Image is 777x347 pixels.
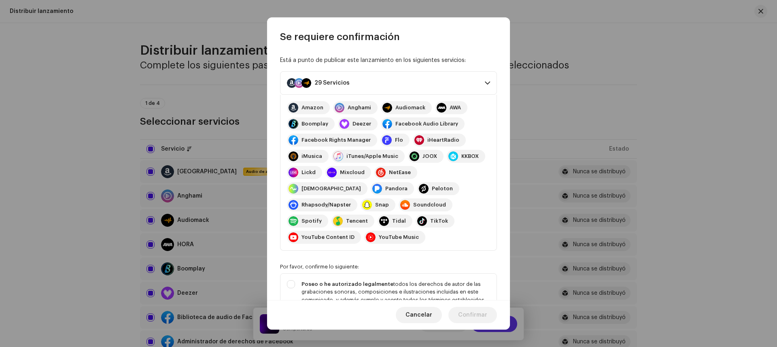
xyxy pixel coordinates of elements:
[280,71,497,95] p-accordion-header: 29 Servicios
[427,137,459,143] div: iHeartRadio
[314,80,350,86] div: 29 Servicios
[405,307,432,323] span: Cancelar
[375,202,389,208] div: Snap
[450,104,461,111] div: AWA
[301,281,393,287] strong: Poseo o he autorizado legalmente
[301,234,355,241] div: YouTube Content ID
[396,307,442,323] button: Cancelar
[301,280,490,312] div: todos los derechos de autor de las grabaciones sonoras, composiciones e ilustraciones incluidas e...
[413,202,446,208] div: Soundcloud
[461,153,479,160] div: KKBOX
[458,307,487,323] span: Confirmar
[301,185,361,192] div: [DEMOGRAPHIC_DATA]
[346,218,368,224] div: Tencent
[395,104,425,111] div: Audiomack
[389,169,411,176] div: NetEase
[301,121,328,127] div: Boomplay
[395,137,403,143] div: Flo
[280,264,497,270] div: Por favor, confirme lo siguiente:
[301,104,323,111] div: Amazon
[301,153,322,160] div: iMusica
[422,153,437,160] div: JOOX
[348,104,371,111] div: Anghami
[392,218,406,224] div: Tidal
[346,153,398,160] div: iTunes/Apple Music
[385,185,408,192] div: Pandora
[280,95,497,251] p-accordion-content: 29 Servicios
[280,56,497,65] div: Está a punto de publicar este lanzamiento en los siguientes servicios:
[301,137,371,143] div: Facebook Rights Manager
[395,121,458,127] div: Facebook Audio Library
[340,169,365,176] div: Mixcloud
[280,30,400,43] span: Se requiere confirmación
[448,307,497,323] button: Confirmar
[301,169,316,176] div: Lickd
[301,218,322,224] div: Spotify
[430,218,448,224] div: TikTok
[280,273,497,338] p-togglebutton: Poseo o he autorizado legalmentetodos los derechos de autor de las grabaciones sonoras, composici...
[352,121,371,127] div: Deezer
[432,185,453,192] div: Peloton
[379,234,419,241] div: YouTube Music
[301,202,351,208] div: Rhapsody/Napster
